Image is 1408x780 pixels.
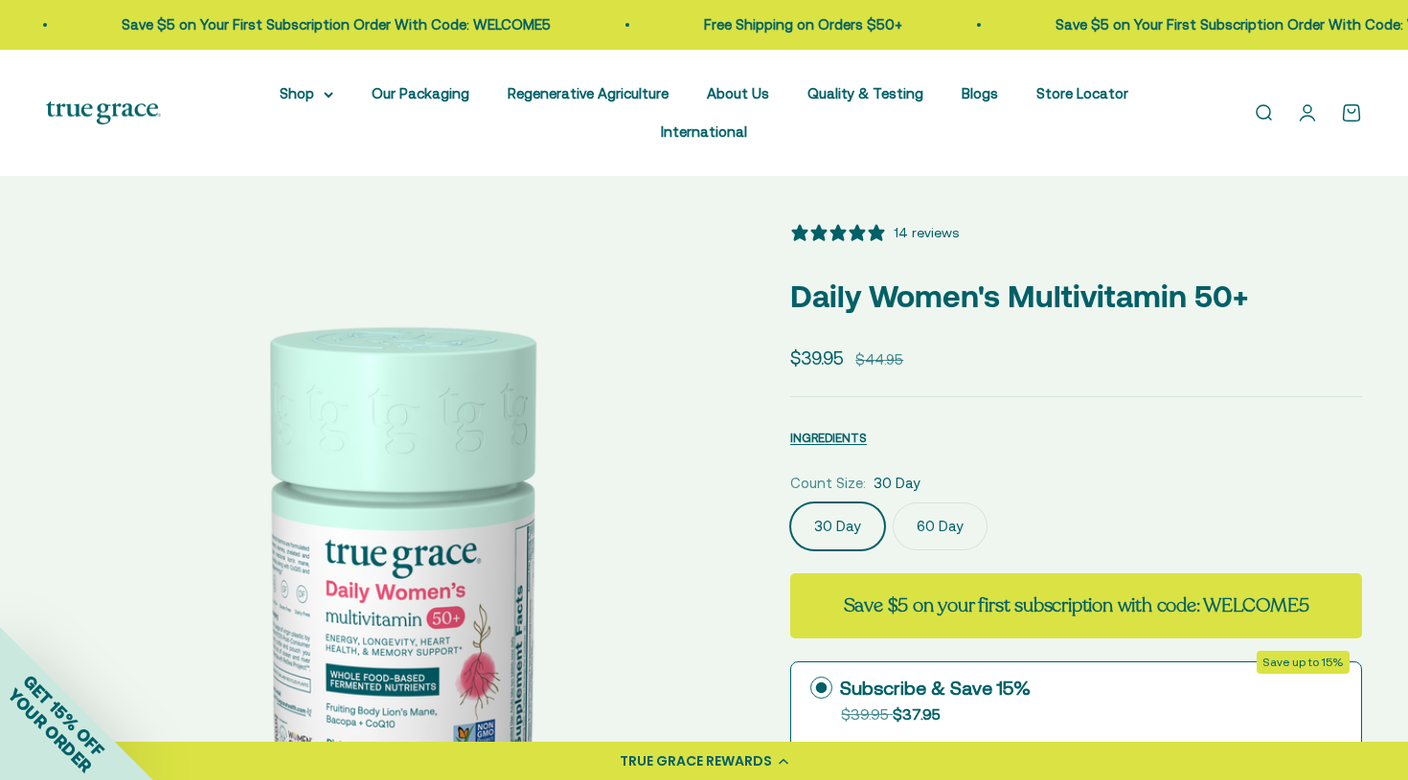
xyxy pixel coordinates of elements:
compare-at-price: $44.95 [855,348,903,371]
sale-price: $39.95 [790,344,844,372]
a: Our Packaging [372,85,469,101]
a: Free Shipping on Orders $50+ [671,16,870,33]
a: Quality & Testing [807,85,923,101]
strong: Save $5 on your first subscription with code: WELCOME5 [844,592,1309,618]
legend: Count Size: [790,472,866,495]
p: Save $5 on Your First Subscription Order With Code: WELCOME5 [89,13,518,36]
a: About Us [707,85,769,101]
span: INGREDIENTS [790,431,867,445]
div: 14 reviews [894,222,959,243]
a: International [661,123,747,140]
a: Regenerative Agriculture [508,85,669,101]
p: Daily Women's Multivitamin 50+ [790,272,1362,321]
summary: Shop [280,82,333,105]
span: GET 15% OFF [19,671,108,760]
a: Blogs [962,85,998,101]
div: TRUE GRACE REWARDS [620,751,772,771]
a: Store Locator [1036,85,1128,101]
button: INGREDIENTS [790,426,867,449]
span: 30 Day [874,472,920,495]
span: YOUR ORDER [4,684,96,776]
button: 5 stars, 14 ratings [790,222,959,243]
